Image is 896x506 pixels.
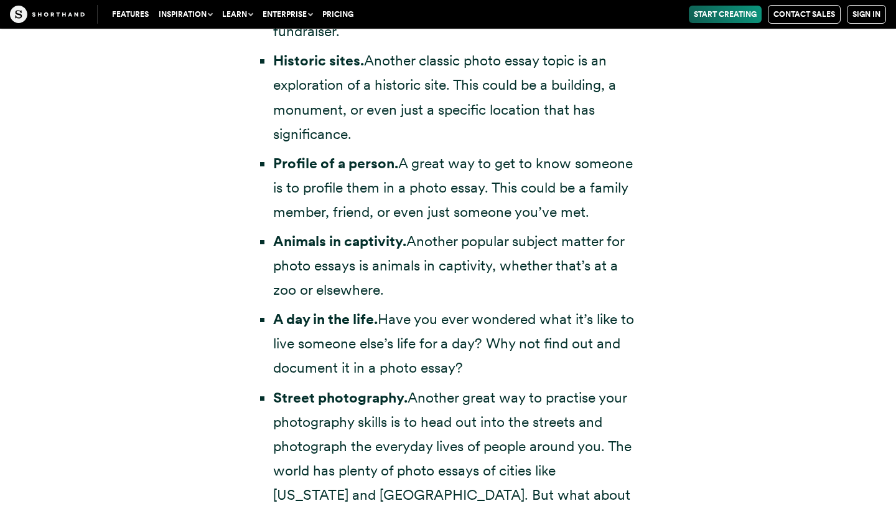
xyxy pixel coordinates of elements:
[10,6,85,23] img: The Craft
[689,6,762,23] a: Start Creating
[107,6,154,23] a: Features
[273,229,635,302] li: Another popular subject matter for photo essays is animals in captivity, whether that’s at a zoo ...
[217,6,258,23] button: Learn
[273,389,408,406] strong: Street photography.
[154,6,217,23] button: Inspiration
[847,5,886,24] a: Sign in
[273,49,635,146] li: Another classic photo essay topic is an exploration of a historic site. This could be a building,...
[273,310,378,328] strong: A day in the life.
[273,307,635,380] li: Have you ever wondered what it’s like to live someone else’s life for a day? Why not find out and...
[258,6,317,23] button: Enterprise
[273,155,398,172] strong: Profile of a person.
[273,232,406,250] strong: Animals in captivity.
[273,151,635,224] li: A great way to get to know someone is to profile them in a photo essay. This could be a family me...
[273,52,364,69] strong: Historic sites.
[768,5,841,24] a: Contact Sales
[317,6,358,23] a: Pricing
